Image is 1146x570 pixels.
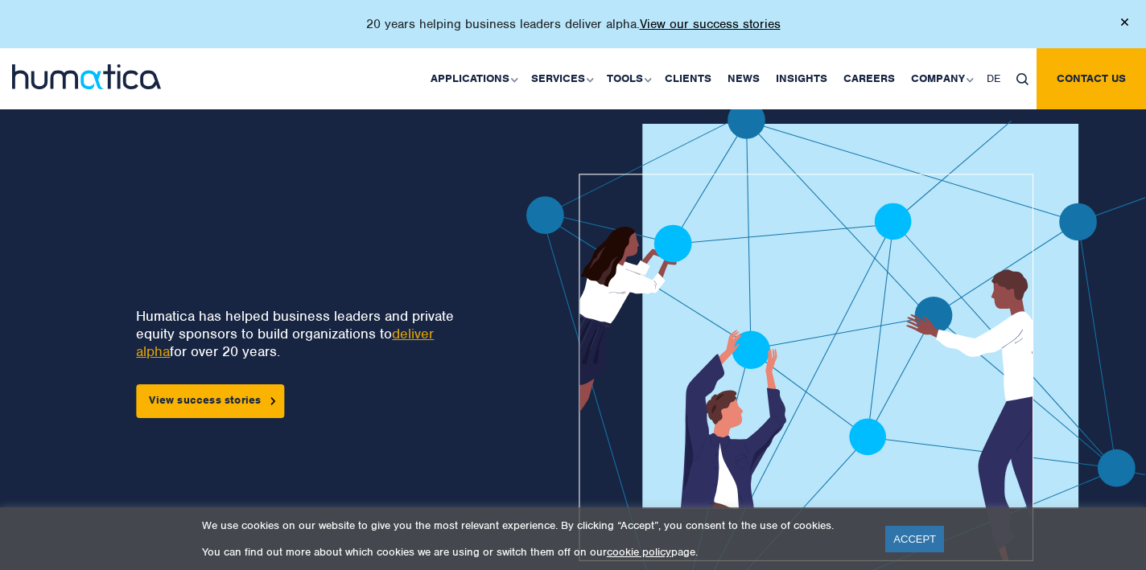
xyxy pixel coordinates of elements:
[1016,73,1029,85] img: search_icon
[1037,48,1146,109] a: Contact us
[979,48,1008,109] a: DE
[768,48,835,109] a: Insights
[136,384,284,418] a: View success stories
[640,16,781,32] a: View our success stories
[885,526,944,552] a: ACCEPT
[423,48,523,109] a: Applications
[270,397,275,404] img: arrowicon
[366,16,781,32] p: 20 years helping business leaders deliver alpha.
[202,519,865,532] p: We use cookies on our website to give you the most relevant experience. By clicking “Accept”, you...
[657,48,719,109] a: Clients
[12,64,161,89] img: logo
[835,48,903,109] a: Careers
[607,545,671,559] a: cookie policy
[903,48,979,109] a: Company
[719,48,768,109] a: News
[136,307,472,360] p: Humatica has helped business leaders and private equity sponsors to build organizations to for ov...
[202,545,865,559] p: You can find out more about which cookies we are using or switch them off on our page.
[136,325,434,360] a: deliver alpha
[523,48,599,109] a: Services
[599,48,657,109] a: Tools
[987,72,1000,85] span: DE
